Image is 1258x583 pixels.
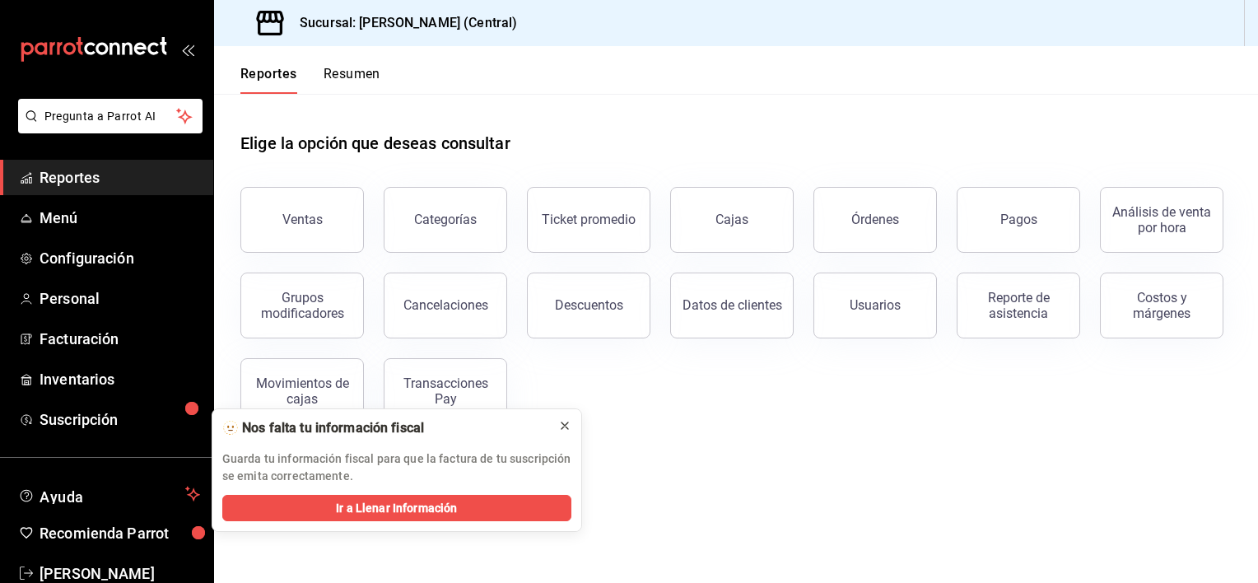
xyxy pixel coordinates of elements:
[555,297,623,313] div: Descuentos
[240,66,380,94] div: navigation tabs
[18,99,203,133] button: Pregunta a Parrot AI
[336,500,457,517] span: Ir a Llenar Información
[683,297,782,313] div: Datos de clientes
[40,484,179,504] span: Ayuda
[40,328,200,350] span: Facturación
[181,43,194,56] button: open_drawer_menu
[40,522,200,544] span: Recomienda Parrot
[222,450,571,485] p: Guarda tu información fiscal para que la factura de tu suscripción se emita correctamente.
[282,212,323,227] div: Ventas
[527,187,650,253] button: Ticket promedio
[813,187,937,253] button: Órdenes
[403,297,488,313] div: Cancelaciones
[240,131,510,156] h1: Elige la opción que deseas consultar
[324,66,380,94] button: Resumen
[851,212,899,227] div: Órdenes
[251,290,353,321] div: Grupos modificadores
[1111,290,1213,321] div: Costos y márgenes
[967,290,1069,321] div: Reporte de asistencia
[813,273,937,338] button: Usuarios
[850,297,901,313] div: Usuarios
[1000,212,1037,227] div: Pagos
[384,187,507,253] button: Categorías
[240,358,364,424] button: Movimientos de cajas
[414,212,477,227] div: Categorías
[384,358,507,424] button: Transacciones Pay
[670,187,794,253] button: Cajas
[251,375,353,407] div: Movimientos de cajas
[222,419,545,437] div: 🫥 Nos falta tu información fiscal
[240,187,364,253] button: Ventas
[287,13,517,33] h3: Sucursal: [PERSON_NAME] (Central)
[670,273,794,338] button: Datos de clientes
[957,187,1080,253] button: Pagos
[222,495,571,521] button: Ir a Llenar Información
[40,368,200,390] span: Inventarios
[44,108,177,125] span: Pregunta a Parrot AI
[1100,187,1223,253] button: Análisis de venta por hora
[240,66,297,94] button: Reportes
[40,207,200,229] span: Menú
[957,273,1080,338] button: Reporte de asistencia
[40,287,200,310] span: Personal
[1100,273,1223,338] button: Costos y márgenes
[40,247,200,269] span: Configuración
[40,408,200,431] span: Suscripción
[394,375,496,407] div: Transacciones Pay
[40,166,200,189] span: Reportes
[527,273,650,338] button: Descuentos
[1111,204,1213,236] div: Análisis de venta por hora
[715,212,748,227] div: Cajas
[12,119,203,137] a: Pregunta a Parrot AI
[384,273,507,338] button: Cancelaciones
[542,212,636,227] div: Ticket promedio
[240,273,364,338] button: Grupos modificadores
